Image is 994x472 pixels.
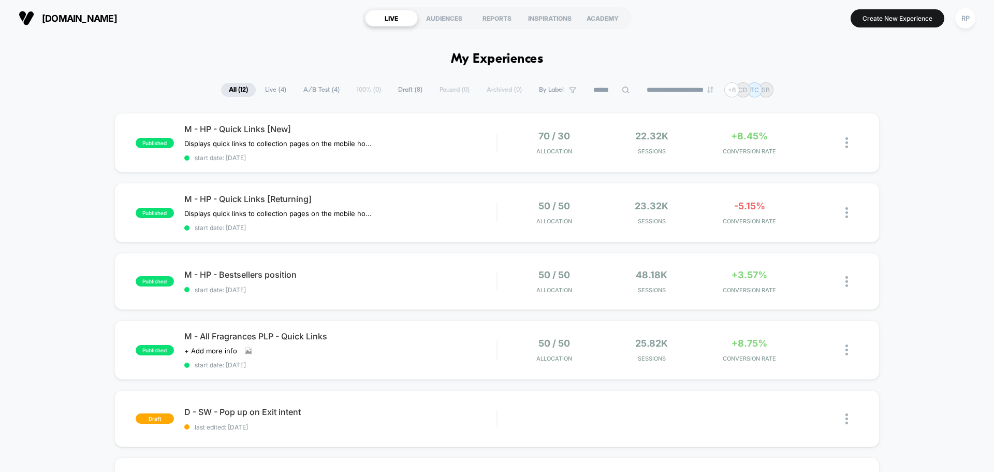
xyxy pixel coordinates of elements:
span: 50 / 50 [538,269,570,280]
img: end [707,87,713,93]
img: close [845,413,848,424]
span: All ( 12 ) [221,83,256,97]
img: close [845,207,848,218]
span: CONVERSION RATE [703,287,796,294]
span: A/B Test ( 4 ) [296,83,347,97]
span: Allocation [536,218,572,225]
div: LIVE [365,10,418,26]
span: M - HP - Bestsellers position [184,269,496,280]
span: 50 / 50 [538,201,570,211]
div: ACADEMY [576,10,629,26]
button: RP [952,8,978,29]
div: REPORTS [471,10,523,26]
span: M - HP - Quick Links [New] [184,124,496,134]
span: start date: [DATE] [184,286,496,294]
span: 50 / 50 [538,338,570,349]
img: Visually logo [19,10,34,26]
span: CONVERSION RATE [703,148,796,155]
div: + 6 [724,82,739,97]
span: -5.15% [734,201,765,211]
span: +8.45% [731,131,768,141]
span: 22.32k [635,131,668,141]
span: 25.82k [635,338,668,349]
button: [DOMAIN_NAME] [16,10,120,26]
span: Displays quick links to collection pages on the mobile homepage. [184,209,376,218]
span: Sessions [606,355,698,362]
span: start date: [DATE] [184,361,496,369]
span: CONVERSION RATE [703,355,796,362]
span: start date: [DATE] [184,154,496,162]
span: Sessions [606,287,698,294]
span: published [136,138,174,148]
div: INSPIRATIONS [523,10,576,26]
span: published [136,276,174,287]
span: Allocation [536,148,572,155]
span: Allocation [536,355,572,362]
span: +8.75% [732,338,767,349]
h1: My Experiences [451,52,544,67]
span: + Add more info [184,347,237,355]
span: D - SW - Pop up on Exit intent [184,407,496,417]
span: last edited: [DATE] [184,423,496,431]
button: Create New Experience [851,9,944,27]
span: Sessions [606,148,698,155]
p: SB [762,86,770,94]
span: Draft ( 8 ) [390,83,430,97]
span: published [136,345,174,355]
span: 70 / 30 [538,131,570,141]
span: draft [136,413,174,424]
span: M - HP - Quick Links [Returning] [184,194,496,204]
span: 23.32k [635,201,668,211]
span: [DOMAIN_NAME] [42,13,117,24]
span: Displays quick links to collection pages on the mobile homepage. [184,139,376,148]
span: 48.18k [636,269,667,280]
span: M - All Fragrances PLP - Quick Links [184,331,496,341]
div: AUDIENCES [418,10,471,26]
span: Allocation [536,287,572,294]
span: +3.57% [732,269,767,280]
span: published [136,208,174,218]
img: close [845,276,848,287]
span: By Label [539,86,564,94]
p: CD [738,86,748,94]
span: CONVERSION RATE [703,218,796,225]
span: Live ( 4 ) [257,83,294,97]
div: RP [955,8,975,28]
span: start date: [DATE] [184,224,496,232]
p: TC [750,86,759,94]
span: Sessions [606,218,698,225]
img: close [845,345,848,355]
img: close [845,137,848,148]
